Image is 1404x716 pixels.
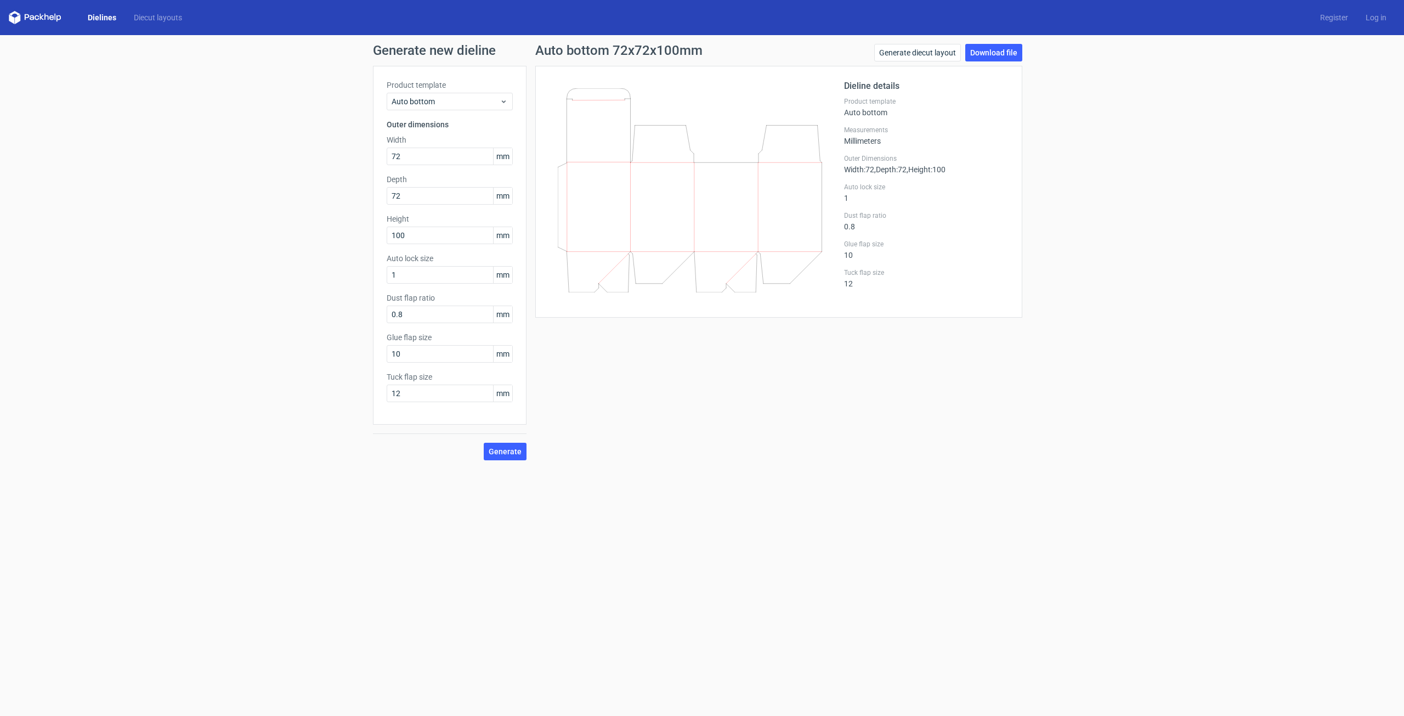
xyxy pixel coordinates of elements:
[844,240,1009,260] div: 10
[1357,12,1395,23] a: Log in
[489,448,522,455] span: Generate
[493,346,512,362] span: mm
[844,211,1009,220] label: Dust flap ratio
[844,183,1009,191] label: Auto lock size
[907,165,946,174] span: , Height : 100
[493,267,512,283] span: mm
[874,165,907,174] span: , Depth : 72
[844,240,1009,249] label: Glue flap size
[484,443,526,460] button: Generate
[844,268,1009,288] div: 12
[79,12,125,23] a: Dielines
[387,371,513,382] label: Tuck flap size
[493,385,512,402] span: mm
[844,126,1009,134] label: Measurements
[844,211,1009,231] div: 0.8
[1311,12,1357,23] a: Register
[392,96,500,107] span: Auto bottom
[387,174,513,185] label: Depth
[387,332,513,343] label: Glue flap size
[844,165,874,174] span: Width : 72
[844,183,1009,202] div: 1
[387,119,513,130] h3: Outer dimensions
[387,253,513,264] label: Auto lock size
[844,126,1009,145] div: Millimeters
[844,154,1009,163] label: Outer Dimensions
[535,44,703,57] h1: Auto bottom 72x72x100mm
[125,12,191,23] a: Diecut layouts
[874,44,961,61] a: Generate diecut layout
[844,97,1009,106] label: Product template
[387,292,513,303] label: Dust flap ratio
[493,148,512,165] span: mm
[493,306,512,323] span: mm
[844,268,1009,277] label: Tuck flap size
[493,227,512,244] span: mm
[844,80,1009,93] h2: Dieline details
[387,213,513,224] label: Height
[965,44,1022,61] a: Download file
[844,97,1009,117] div: Auto bottom
[373,44,1031,57] h1: Generate new dieline
[387,80,513,91] label: Product template
[387,134,513,145] label: Width
[493,188,512,204] span: mm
